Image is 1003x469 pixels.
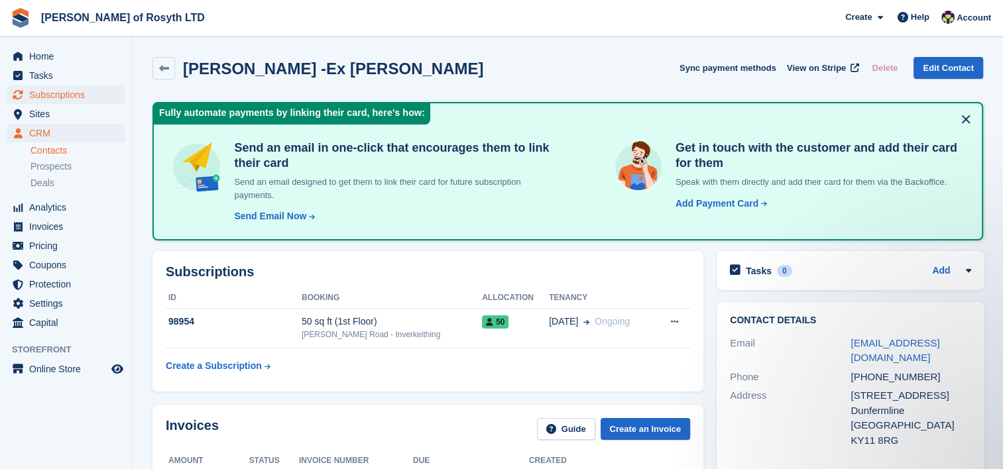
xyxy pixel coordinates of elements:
div: Add Payment Card [676,197,758,211]
div: 0 [777,265,792,277]
a: menu [7,198,125,217]
span: Deals [30,177,54,189]
a: [PERSON_NAME] of Rosyth LTD [36,7,210,28]
span: Settings [29,294,109,313]
span: Account [957,11,991,25]
div: KY11 8RG [851,433,971,448]
th: ID [166,287,302,309]
span: Protection [29,275,109,293]
a: menu [7,236,125,255]
span: Online Store [29,360,109,378]
a: menu [7,217,125,236]
a: menu [7,85,125,104]
div: Dunfermline [851,403,971,419]
img: send-email-b5881ef4c8f827a638e46e229e590028c7e36e3a6c99d2365469aff88783de13.svg [170,140,223,194]
span: 50 [482,315,508,329]
h2: Tasks [746,265,772,277]
div: Address [730,388,851,448]
img: get-in-touch-e3e95b6451f4e49772a6039d3abdde126589d6f45a760754adfa51be33bf0f70.svg [612,140,665,193]
a: Create a Subscription [166,354,270,378]
span: Sites [29,105,109,123]
span: Help [911,11,929,24]
div: [PHONE_NUMBER] [851,370,971,385]
div: Fully automate payments by linking their card, here's how: [154,103,430,125]
a: Add Payment Card [670,197,768,211]
span: CRM [29,124,109,142]
th: Booking [302,287,482,309]
h2: Subscriptions [166,264,690,280]
h4: Get in touch with the customer and add their card for them [670,140,966,170]
a: Deals [30,176,125,190]
img: stora-icon-8386f47178a22dfd0bd8f6a31ec36ba5ce8667c1dd55bd0f319d3a0aa187defe.svg [11,8,30,28]
div: 98954 [166,315,302,329]
div: Email [730,336,851,366]
a: [EMAIL_ADDRESS][DOMAIN_NAME] [851,337,939,364]
div: [GEOGRAPHIC_DATA] [851,418,971,433]
span: Home [29,47,109,66]
button: Delete [866,57,903,79]
a: Prospects [30,160,125,174]
span: View on Stripe [787,62,846,75]
a: Edit Contact [914,57,983,79]
a: menu [7,294,125,313]
h2: Contact Details [730,315,971,326]
div: [STREET_ADDRESS] [851,388,971,403]
span: Coupons [29,256,109,274]
button: Sync payment methods [679,57,776,79]
a: menu [7,256,125,274]
p: Speak with them directly and add their card for them via the Backoffice. [670,176,966,189]
a: Preview store [109,361,125,377]
a: menu [7,124,125,142]
p: Send an email designed to get them to link their card for future subscription payments. [229,176,558,201]
span: Storefront [12,343,132,356]
a: Add [932,264,950,279]
a: menu [7,105,125,123]
span: Subscriptions [29,85,109,104]
a: View on Stripe [782,57,862,79]
div: [PERSON_NAME] Road - Inverkeithing [302,329,482,340]
a: menu [7,66,125,85]
a: menu [7,313,125,332]
div: 50 sq ft (1st Floor) [302,315,482,329]
span: Analytics [29,198,109,217]
div: Send Email Now [234,209,306,223]
span: Capital [29,313,109,332]
a: menu [7,360,125,378]
span: Create [845,11,872,24]
div: Phone [730,370,851,385]
h4: Send an email in one-click that encourages them to link their card [229,140,558,170]
a: Create an Invoice [601,418,691,440]
h2: [PERSON_NAME] -Ex [PERSON_NAME] [183,60,483,78]
span: Pricing [29,236,109,255]
span: Invoices [29,217,109,236]
span: Tasks [29,66,109,85]
a: Contacts [30,144,125,157]
a: menu [7,47,125,66]
a: Guide [537,418,595,440]
th: Tenancy [549,287,654,309]
img: Nina Briggs [941,11,955,24]
h2: Invoices [166,418,219,440]
span: [DATE] [549,315,578,329]
th: Allocation [482,287,549,309]
a: menu [7,275,125,293]
div: Create a Subscription [166,359,262,373]
span: Ongoing [595,316,630,327]
span: Prospects [30,160,72,173]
